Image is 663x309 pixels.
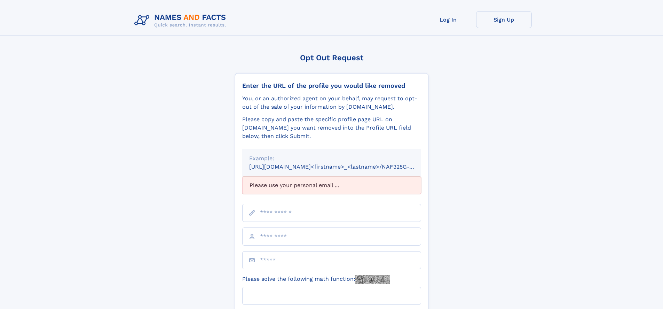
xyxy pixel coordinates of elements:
a: Sign Up [476,11,532,28]
label: Please solve the following math function: [242,275,390,284]
div: Enter the URL of the profile you would like removed [242,82,421,90]
div: Please copy and paste the specific profile page URL on [DOMAIN_NAME] you want removed into the Pr... [242,115,421,140]
div: You, or an authorized agent on your behalf, may request to opt-out of the sale of your informatio... [242,94,421,111]
small: [URL][DOMAIN_NAME]<firstname>_<lastname>/NAF325G-xxxxxxxx [249,163,434,170]
div: Opt Out Request [235,53,428,62]
div: Example: [249,154,414,163]
img: Logo Names and Facts [132,11,232,30]
a: Log In [420,11,476,28]
div: Please use your personal email ... [242,177,421,194]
